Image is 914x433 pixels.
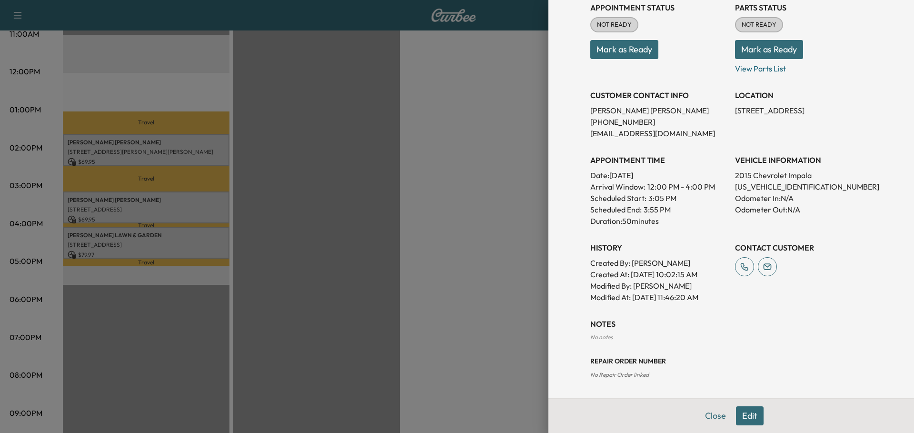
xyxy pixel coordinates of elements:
[590,292,727,303] p: Modified At : [DATE] 11:46:20 AM
[735,90,872,101] h3: LOCATION
[735,204,872,215] p: Odometer Out: N/A
[699,406,732,425] button: Close
[590,215,727,227] p: Duration: 50 minutes
[590,280,727,292] p: Modified By : [PERSON_NAME]
[590,2,727,13] h3: Appointment Status
[590,242,727,253] h3: History
[590,356,872,366] h3: Repair Order number
[590,269,727,280] p: Created At : [DATE] 10:02:15 AM
[735,40,803,59] button: Mark as Ready
[735,2,872,13] h3: Parts Status
[735,59,872,74] p: View Parts List
[590,154,727,166] h3: APPOINTMENT TIME
[590,204,642,215] p: Scheduled End:
[735,242,872,253] h3: CONTACT CUSTOMER
[736,20,782,30] span: NOT READY
[648,192,676,204] p: 3:05 PM
[590,116,727,128] p: [PHONE_NUMBER]
[736,406,764,425] button: Edit
[590,105,727,116] p: [PERSON_NAME] [PERSON_NAME]
[590,128,727,139] p: [EMAIL_ADDRESS][DOMAIN_NAME]
[735,181,872,192] p: [US_VEHICLE_IDENTIFICATION_NUMBER]
[590,318,872,330] h3: NOTES
[735,192,872,204] p: Odometer In: N/A
[590,170,727,181] p: Date: [DATE]
[644,204,671,215] p: 3:55 PM
[735,170,872,181] p: 2015 Chevrolet Impala
[590,90,727,101] h3: CUSTOMER CONTACT INFO
[590,371,649,378] span: No Repair Order linked
[735,105,872,116] p: [STREET_ADDRESS]
[590,257,727,269] p: Created By : [PERSON_NAME]
[735,154,872,166] h3: VEHICLE INFORMATION
[590,40,658,59] button: Mark as Ready
[591,20,637,30] span: NOT READY
[590,192,646,204] p: Scheduled Start:
[590,333,872,341] div: No notes
[590,181,727,192] p: Arrival Window:
[647,181,715,192] span: 12:00 PM - 4:00 PM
